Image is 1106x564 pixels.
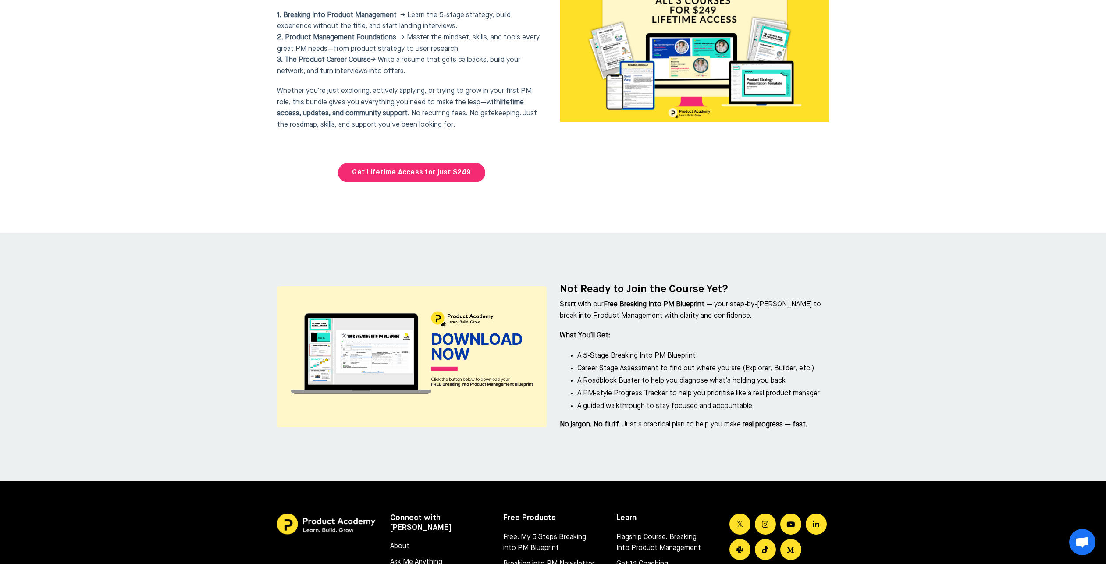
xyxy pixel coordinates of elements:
h5: Connect with [PERSON_NAME] [390,514,490,532]
span: → Master the mindset, skills, and tools every great PM needs—from product strategy to user research. [277,34,540,53]
p: . Just a practical plan to help you make [560,419,829,431]
li: A PM-style Progress Tracker to help you prioritise like a real product manager [577,388,829,400]
a: Open chat [1069,529,1095,555]
li: A guided walkthrough to stay focused and accountable [577,401,829,412]
li: Career Stage Assessment to find out where you are (Explorer, Builder, etc.) [577,363,829,375]
p: Start with our — your step-by-[PERSON_NAME] to break into Product Management with clarity and con... [560,299,829,322]
img: df68376-8258-07d5-c00a-a20e8e0211_a1d263bd-4c14-4ce4-aa32-607787f73233.png [277,286,547,427]
h5: Free Products [503,514,603,523]
strong: Free Breaking Into PM Blueprint [604,301,704,308]
strong: What You’ll Get: [560,332,610,339]
h5: Learn [616,514,716,523]
span: → Write a resume that gets callbacks, build your network, and turn interviews into offers. [277,57,520,75]
li: A 5-Stage Breaking Into PM Blueprint [577,351,829,362]
strong: No jargon. No fluff [560,421,619,428]
a: Get Lifetime Access for just $249 [338,163,485,182]
strong: real progress — fast. [741,421,807,428]
span: Whether you’re just exploring, actively applying, or trying to grow in your first PM role, this b... [277,88,532,117]
li: A Roadblock Buster to help you diagnose what’s holding you back [577,376,829,387]
a: Free: My 5 Steps Breaking into PM Blueprint [503,532,594,554]
b: 2. Product Management Foundations [277,34,396,41]
a: Flagship Course: Breaking Into Product Management [616,532,708,554]
h4: Not Ready to Join the Course Yet? [560,283,829,296]
b: 1. Breaking Into Product Management [277,12,397,19]
b: 3. The Product Career Course [277,57,371,64]
a: About [390,541,481,553]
